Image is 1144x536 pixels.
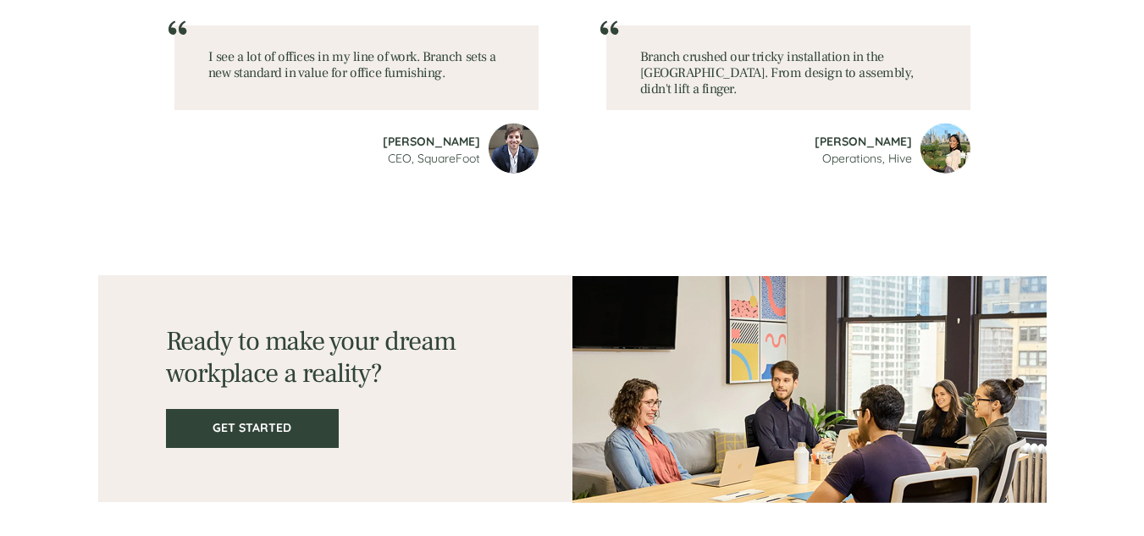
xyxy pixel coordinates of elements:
span: GET STARTED [168,421,337,435]
span: I see a lot of offices in my line of work. Branch sets a new standard in value for office furnish... [208,48,496,81]
span: Operations, Hive [822,151,912,166]
span: [PERSON_NAME] [383,134,480,149]
span: Ready to make your dream workplace a reality? [166,323,456,391]
a: GET STARTED [166,409,339,448]
span: CEO, SquareFoot [388,151,480,166]
span: Branch crushed our tricky installation in the [GEOGRAPHIC_DATA]. From design to assembly, didn't ... [640,48,914,97]
input: Submit [172,329,261,365]
span: [PERSON_NAME] [815,134,912,149]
